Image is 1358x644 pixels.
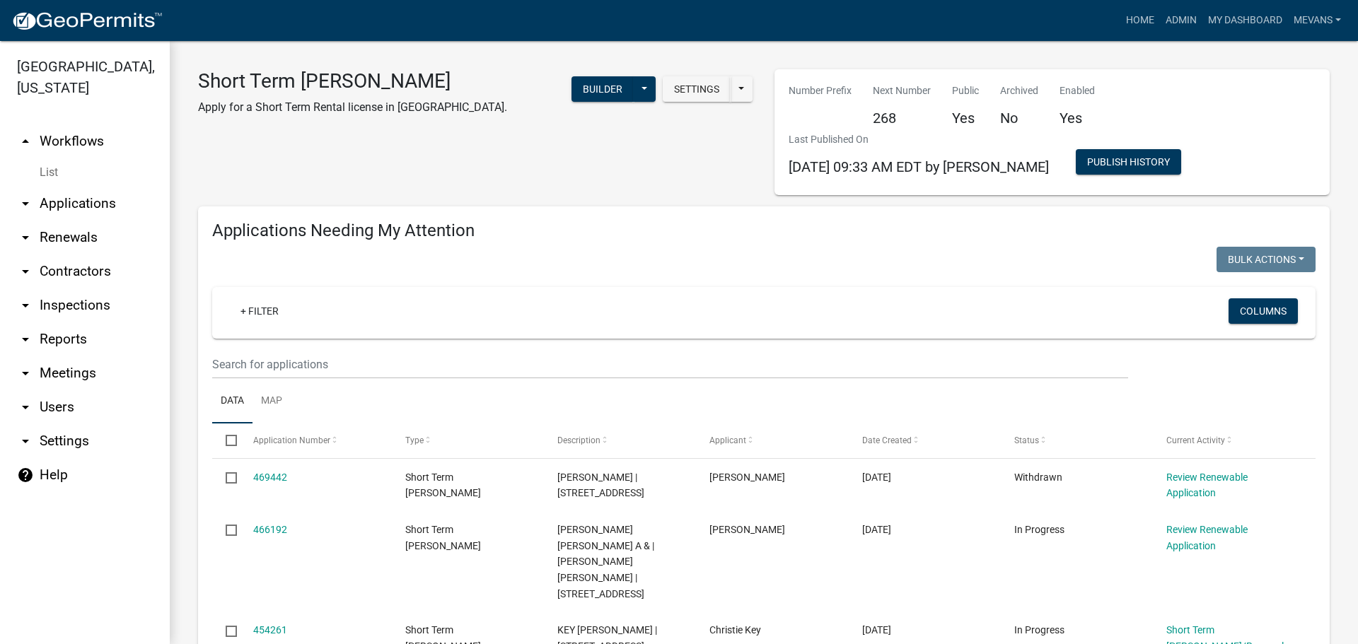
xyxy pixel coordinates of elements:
[873,83,931,98] p: Next Number
[17,331,34,348] i: arrow_drop_down
[405,472,481,499] span: Short Term Rental Registration
[1288,7,1347,34] a: Mevans
[17,399,34,416] i: arrow_drop_down
[1202,7,1288,34] a: My Dashboard
[1060,83,1095,98] p: Enabled
[17,195,34,212] i: arrow_drop_down
[663,76,731,102] button: Settings
[709,524,785,535] span: Mauricio Araya
[229,298,290,324] a: + Filter
[789,132,1049,147] p: Last Published On
[557,472,644,499] span: David Peteroy | 248 WEST RIVER BEND DR
[1060,110,1095,127] h5: Yes
[862,624,891,636] span: 07/24/2025
[239,423,391,457] datatable-header-cell: Application Number
[1014,524,1064,535] span: In Progress
[1076,149,1181,175] button: Publish History
[253,524,287,535] a: 466192
[405,435,424,445] span: Type
[1217,247,1316,272] button: Bulk Actions
[1153,423,1305,457] datatable-header-cell: Current Activity
[212,423,239,457] datatable-header-cell: Select
[1166,472,1248,499] a: Review Renewable Application
[1120,7,1160,34] a: Home
[253,624,287,636] a: 454261
[862,435,912,445] span: Date Created
[862,472,891,483] span: 08/26/2025
[17,467,34,484] i: help
[1000,83,1038,98] p: Archived
[212,221,1316,241] h4: Applications Needing My Attention
[789,158,1049,175] span: [DATE] 09:33 AM EDT by [PERSON_NAME]
[1001,423,1153,457] datatable-header-cell: Status
[873,110,931,127] h5: 268
[17,133,34,150] i: arrow_drop_up
[253,472,287,483] a: 469442
[1229,298,1298,324] button: Columns
[557,524,654,599] span: PISANI MAURICIO ANDRES A & | DORA LUZ B ROCHA | 102 OAKTON NORTH
[253,379,291,424] a: Map
[212,350,1128,379] input: Search for applications
[1076,158,1181,169] wm-modal-confirm: Workflow Publish History
[1014,624,1064,636] span: In Progress
[17,263,34,280] i: arrow_drop_down
[848,423,1000,457] datatable-header-cell: Date Created
[709,435,746,445] span: Applicant
[544,423,696,457] datatable-header-cell: Description
[696,423,848,457] datatable-header-cell: Applicant
[709,624,761,636] span: Christie Key
[571,76,634,102] button: Builder
[198,69,507,93] h3: Short Term [PERSON_NAME]
[1166,524,1248,551] a: Review Renewable Application
[17,433,34,450] i: arrow_drop_down
[1000,110,1038,127] h5: No
[1014,435,1039,445] span: Status
[709,472,785,483] span: David Peteroy
[212,379,253,424] a: Data
[1160,7,1202,34] a: Admin
[952,110,979,127] h5: Yes
[789,83,852,98] p: Number Prefix
[392,423,544,457] datatable-header-cell: Type
[862,524,891,535] span: 08/19/2025
[952,83,979,98] p: Public
[198,99,507,116] p: Apply for a Short Term Rental license in [GEOGRAPHIC_DATA].
[17,297,34,314] i: arrow_drop_down
[17,229,34,246] i: arrow_drop_down
[1166,435,1225,445] span: Current Activity
[557,435,600,445] span: Description
[405,524,481,551] span: Short Term Rental Registration
[253,435,330,445] span: Application Number
[1014,472,1062,483] span: Withdrawn
[17,365,34,382] i: arrow_drop_down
